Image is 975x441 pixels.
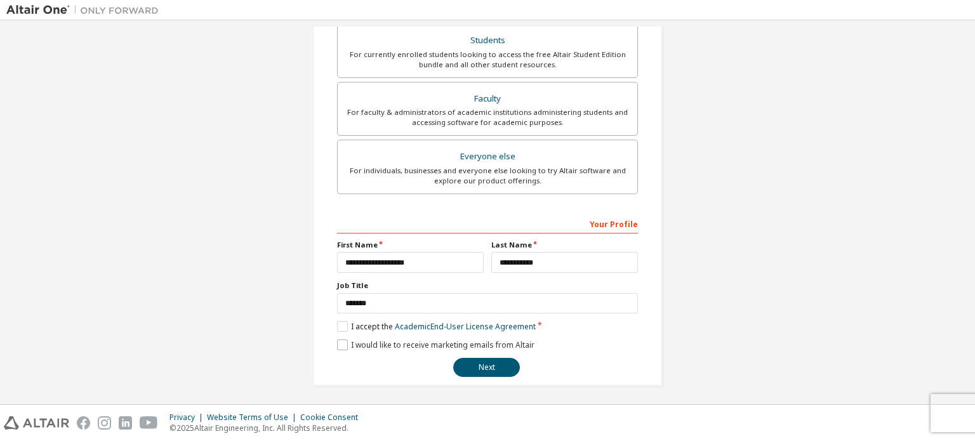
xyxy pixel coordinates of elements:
img: facebook.svg [77,416,90,430]
img: linkedin.svg [119,416,132,430]
div: Students [345,32,630,49]
p: © 2025 Altair Engineering, Inc. All Rights Reserved. [169,423,366,433]
img: instagram.svg [98,416,111,430]
div: For individuals, businesses and everyone else looking to try Altair software and explore our prod... [345,166,630,186]
label: Last Name [491,240,638,250]
label: I would like to receive marketing emails from Altair [337,339,534,350]
img: youtube.svg [140,416,158,430]
div: Privacy [169,412,207,423]
div: Faculty [345,90,630,108]
div: For currently enrolled students looking to access the free Altair Student Edition bundle and all ... [345,49,630,70]
img: altair_logo.svg [4,416,69,430]
div: Your Profile [337,213,638,234]
img: Altair One [6,4,165,16]
div: Website Terms of Use [207,412,300,423]
a: Academic End-User License Agreement [395,321,536,332]
div: Everyone else [345,148,630,166]
div: For faculty & administrators of academic institutions administering students and accessing softwa... [345,107,630,128]
label: First Name [337,240,484,250]
label: I accept the [337,321,536,332]
label: Job Title [337,280,638,291]
button: Next [453,358,520,377]
div: Cookie Consent [300,412,366,423]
